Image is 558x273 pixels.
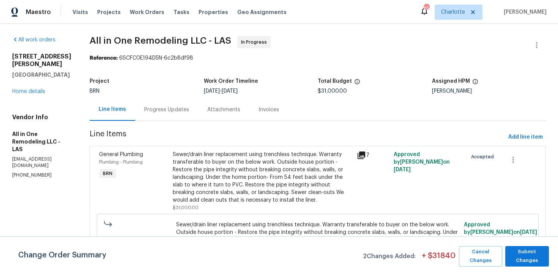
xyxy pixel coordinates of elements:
[18,246,106,267] span: Change Order Summary
[318,88,347,94] span: $31,000.00
[354,79,360,88] span: The total cost of line items that have been proposed by Opendoor. This sum includes line items th...
[90,130,505,144] span: Line Items
[464,222,537,235] span: Approved by [PERSON_NAME] on
[241,38,270,46] span: In Progress
[237,8,287,16] span: Geo Assignments
[204,88,220,94] span: [DATE]
[12,71,71,79] h5: [GEOGRAPHIC_DATA]
[357,151,389,160] div: 7
[471,153,497,161] span: Accepted
[394,152,450,172] span: Approved by [PERSON_NAME] on
[508,133,543,142] span: Add line item
[509,248,545,265] span: Submit Changes
[432,79,470,84] h5: Assigned HPM
[422,252,456,267] span: + $ 31840
[12,156,71,169] p: [EMAIL_ADDRESS][DOMAIN_NAME]
[99,106,126,113] div: Line Items
[12,37,55,43] a: All work orders
[12,53,71,68] h2: [STREET_ADDRESS][PERSON_NAME]
[259,106,279,114] div: Invoices
[90,55,118,61] b: Reference:
[204,88,238,94] span: -
[505,246,549,267] button: Submit Changes
[520,230,537,235] span: [DATE]
[100,170,115,177] span: BRN
[363,249,416,267] span: 2 Changes Added:
[505,130,546,144] button: Add line item
[204,79,258,84] h5: Work Order Timeline
[12,114,71,121] h4: Vendor Info
[441,8,465,16] span: Charlotte
[501,8,547,16] span: [PERSON_NAME]
[173,151,352,204] div: Sewer/drain liner replacement using trenchless technique. Warranty transferable to buyer on the b...
[459,246,502,267] button: Cancel Changes
[424,5,429,12] div: 85
[12,89,45,94] a: Home details
[130,8,164,16] span: Work Orders
[472,79,478,88] span: The hpm assigned to this work order.
[222,88,238,94] span: [DATE]
[12,130,71,153] h5: All in One Remodeling LLC - LAS
[207,106,240,114] div: Attachments
[463,248,498,265] span: Cancel Changes
[73,8,88,16] span: Visits
[26,8,51,16] span: Maestro
[90,88,99,94] span: BRN
[394,167,411,172] span: [DATE]
[173,9,189,15] span: Tasks
[176,221,460,259] span: Sewer/drain liner replacement using trenchless technique. Warranty transferable to buyer on the b...
[318,79,352,84] h5: Total Budget
[99,160,143,164] span: Plumbing - Plumbing
[199,8,228,16] span: Properties
[432,88,546,94] div: [PERSON_NAME]
[90,36,231,45] span: All in One Remodeling LLC - LAS
[144,106,189,114] div: Progress Updates
[12,172,71,178] p: [PHONE_NUMBER]
[90,54,546,62] div: 6SCFC0E194D5N-6c2b8df98
[97,8,121,16] span: Projects
[173,205,199,210] span: $31,000.00
[99,152,143,157] span: General Plumbing
[90,79,109,84] h5: Project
